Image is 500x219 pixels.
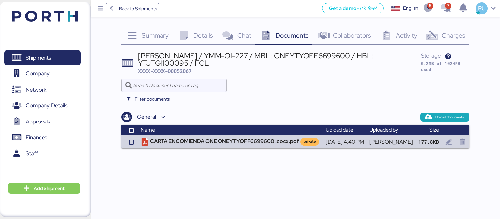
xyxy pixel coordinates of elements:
[26,85,46,95] span: Network
[403,5,418,12] div: English
[142,31,169,40] span: Summary
[276,31,309,40] span: Documents
[435,114,464,120] span: Upload documents
[416,135,442,148] td: 177.8KB
[106,3,160,14] a: Back to Shipments
[4,66,81,81] a: Company
[26,101,67,110] span: Company Details
[396,31,417,40] span: Activity
[193,31,213,40] span: Details
[421,60,469,73] div: 0.2MB of 1024MB used
[4,146,81,161] a: Staff
[121,93,175,105] button: Filter documents
[420,113,469,121] button: Upload documents
[95,3,106,14] button: Menu
[119,5,157,13] span: Back to Shipments
[367,135,416,148] td: [PERSON_NAME]
[4,130,81,145] a: Finances
[333,31,371,40] span: Collaborators
[133,79,223,92] input: Search Document name or Tag
[135,95,170,103] span: Filter documents
[442,31,465,40] span: Charges
[26,117,50,126] span: Approvals
[138,52,421,67] div: [PERSON_NAME] / YMM-OI-227 / MBL: ONEYTYOFF6699600 / HBL: YTJTGI100095 / FCL
[137,113,156,121] div: General
[4,50,81,65] a: Shipments
[4,98,81,113] a: Company Details
[323,135,367,148] td: [DATE] 4:40 PM
[34,184,65,192] span: Add Shipment
[141,126,155,133] span: Name
[369,126,398,133] span: Uploaded by
[26,69,50,78] span: Company
[8,183,80,194] button: Add Shipment
[4,82,81,97] a: Network
[421,52,441,59] span: Storage
[478,4,485,13] span: RU
[138,68,191,74] span: XXXX-XXXX-O0052067
[326,126,353,133] span: Upload date
[237,31,251,40] span: Chat
[4,114,81,129] a: Approvals
[429,126,439,133] span: Size
[26,53,51,63] span: Shipments
[26,133,47,142] span: Finances
[26,149,38,158] span: Staff
[304,139,316,144] div: private
[138,135,323,148] td: CARTA ENCOMIENDA ONE ONEYTYOFF6699600 .docx.pdf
